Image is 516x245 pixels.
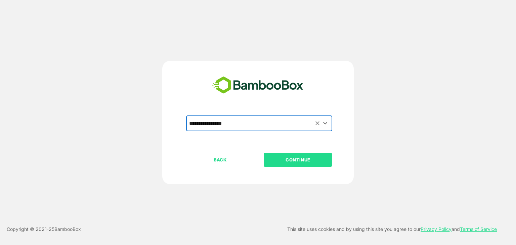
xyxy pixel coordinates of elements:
[314,119,321,127] button: Clear
[187,156,254,163] p: BACK
[7,225,81,233] p: Copyright © 2021- 25 BambooBox
[264,156,332,163] p: CONTINUE
[186,153,254,167] button: BACK
[421,226,451,232] a: Privacy Policy
[287,225,497,233] p: This site uses cookies and by using this site you agree to our and
[321,119,330,128] button: Open
[460,226,497,232] a: Terms of Service
[209,74,307,96] img: bamboobox
[264,153,332,167] button: CONTINUE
